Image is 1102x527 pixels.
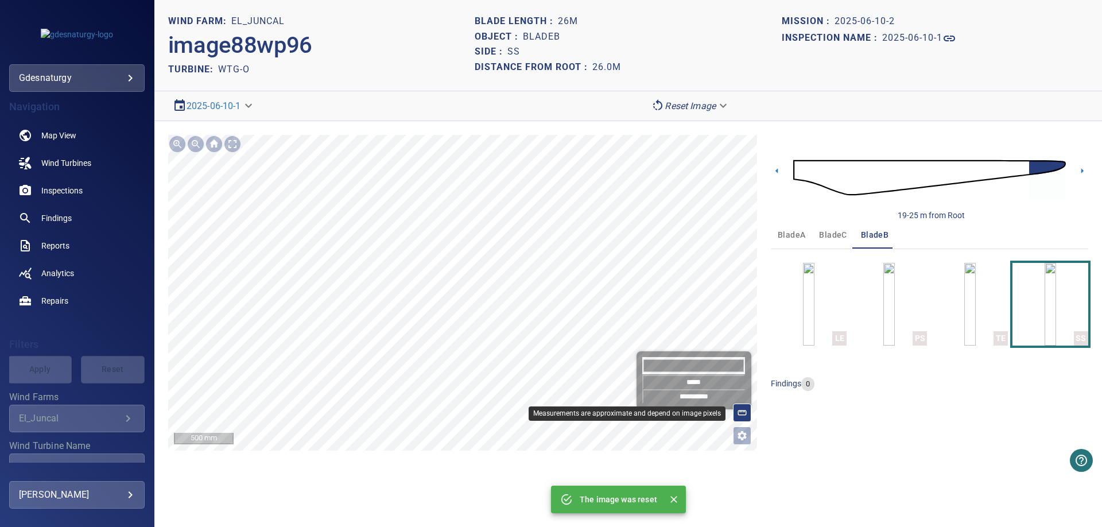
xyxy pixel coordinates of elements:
[803,263,814,346] a: LE
[994,331,1008,346] div: TE
[861,228,888,242] span: bladeB
[851,263,927,346] button: PS
[168,16,231,27] h1: WIND FARM:
[507,46,520,57] h1: SS
[1045,263,1056,346] a: SS
[771,379,801,388] span: findings
[41,185,83,196] span: Inspections
[882,33,942,44] h1: 2025-06-10-1
[793,145,1066,211] img: d
[168,96,259,116] div: 2025-06-10-1
[9,405,145,432] div: Wind Farms
[223,135,242,153] div: Toggle full page
[782,33,882,44] h1: Inspection name :
[9,64,145,92] div: gdesnaturgy
[218,64,250,75] h2: WTG-O
[19,462,121,472] div: WTG-O / El_Juncal
[168,135,187,153] div: Zoom in
[9,122,145,149] a: map noActive
[205,135,223,153] div: Go home
[733,427,751,445] button: Open image filters and tagging options
[580,494,657,505] p: The image was reset
[475,16,558,27] h1: Blade length :
[9,339,145,350] h4: Filters
[475,32,523,42] h1: Object :
[41,268,74,279] span: Analytics
[882,32,956,45] a: 2025-06-10-1
[832,331,847,346] div: LE
[819,228,847,242] span: bladeC
[898,210,965,221] div: 19-25 m from Root
[41,212,72,224] span: Findings
[964,263,976,346] a: TE
[913,331,927,346] div: PS
[801,379,814,390] span: 0
[187,100,241,111] a: 2025-06-10-1
[187,135,205,153] div: Zoom out
[9,232,145,259] a: reports noActive
[41,130,76,141] span: Map View
[666,492,681,507] button: Close
[41,240,69,251] span: Reports
[19,413,121,424] div: El_Juncal
[475,46,507,57] h1: Side :
[883,263,895,346] a: PS
[41,157,91,169] span: Wind Turbines
[9,259,145,287] a: analytics noActive
[835,16,895,27] h1: 2025-06-10-2
[9,177,145,204] a: inspections noActive
[231,16,285,27] h1: El_Juncal
[168,64,218,75] h2: TURBINE:
[9,287,145,315] a: repairs noActive
[558,16,578,27] h1: 26m
[592,62,621,73] h1: 26.0m
[932,263,1007,346] button: TE
[41,29,113,40] img: gdesnaturgy-logo
[475,62,592,73] h1: Distance from root :
[9,393,145,402] label: Wind Farms
[168,32,312,59] h2: image88wp96
[1012,263,1088,346] button: SS
[665,100,716,111] em: Reset Image
[9,149,145,177] a: windturbines noActive
[9,441,145,451] label: Wind Turbine Name
[782,16,835,27] h1: Mission :
[19,69,135,87] div: gdesnaturgy
[778,228,805,242] span: bladeA
[19,486,135,504] div: [PERSON_NAME]
[771,263,847,346] button: LE
[9,454,145,481] div: Wind Turbine Name
[646,96,734,116] div: Reset Image
[9,204,145,232] a: findings noActive
[523,32,560,42] h1: bladeB
[1074,331,1088,346] div: SS
[9,101,145,113] h4: Navigation
[41,295,68,307] span: Repairs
